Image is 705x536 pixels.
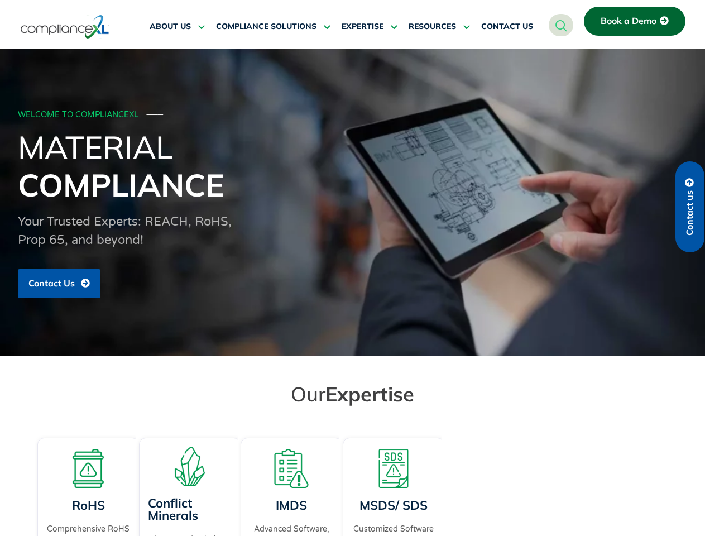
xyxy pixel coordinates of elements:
span: Your Trusted Experts: REACH, RoHS, Prop 65, and beyond! [18,214,232,247]
a: navsearch-button [549,14,573,36]
a: COMPLIANCE SOLUTIONS [216,13,330,40]
span: Contact Us [28,279,75,289]
img: A representation of minerals [170,447,209,486]
span: ─── [147,110,164,119]
a: Contact Us [18,269,100,298]
a: Contact us [675,161,704,252]
img: logo-one.svg [21,14,109,40]
span: Compliance [18,165,224,204]
span: Expertise [325,381,414,406]
a: MSDS/ SDS [359,497,428,513]
div: WELCOME TO COMPLIANCEXL [18,111,684,120]
a: Conflict Minerals [148,495,198,523]
img: A board with a warning sign [69,449,108,488]
span: CONTACT US [481,22,533,32]
a: CONTACT US [481,13,533,40]
span: COMPLIANCE SOLUTIONS [216,22,316,32]
a: RESOURCES [409,13,470,40]
img: A warning board with SDS displaying [374,449,413,488]
h1: Material [18,128,688,204]
a: IMDS [276,497,307,513]
span: EXPERTISE [342,22,383,32]
a: ABOUT US [150,13,205,40]
span: Book a Demo [601,16,656,26]
a: EXPERTISE [342,13,397,40]
span: RESOURCES [409,22,456,32]
span: ABOUT US [150,22,191,32]
a: Book a Demo [584,7,685,36]
a: RoHS [71,497,104,513]
span: Contact us [685,190,695,236]
img: A list board with a warning [272,449,311,488]
h2: Our [40,381,665,406]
